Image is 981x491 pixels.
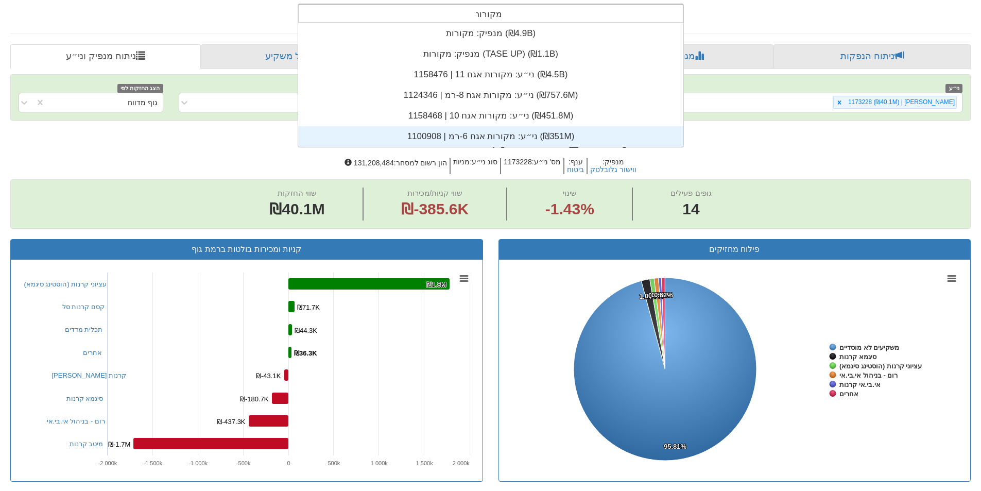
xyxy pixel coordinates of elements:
[143,460,162,466] tspan: -1 500k
[256,372,281,380] tspan: ₪-43.1K
[298,44,683,64] div: מנפיק: ‏מקורות (TASE UP) ‎(₪1.1B)‎
[370,460,388,466] tspan: 1 000k
[278,189,317,197] span: שווי החזקות
[70,440,104,448] a: מיטב קרנות
[651,291,670,299] tspan: 0.54%
[83,349,102,357] a: אחרים
[654,291,673,299] tspan: 0.62%
[295,327,317,334] tspan: ₪44.3K
[52,371,127,379] a: [PERSON_NAME] קרנות
[65,326,103,333] a: תכלית מדדים
[342,158,450,174] h5: הון רשום למסחר : 131,208,484
[287,460,290,466] text: 0
[839,381,881,388] tspan: אי.בי.אי קרנות
[240,395,269,403] tspan: ₪-180.7K
[450,158,500,174] h5: סוג ני״ע : מניות
[773,44,971,69] a: ניתוח הנפקות
[66,395,104,402] a: סיגמא קרנות
[567,166,584,174] button: ביטוח
[298,126,683,147] div: ני״ע: ‏מקורות אגח 6-רמ | 1100908 ‎(₪351M)‎
[201,44,394,69] a: פרופיל משקיע
[645,292,664,300] tspan: 0.77%
[10,44,201,69] a: ניתוח מנפיק וני״ע
[426,281,446,289] tspan: ₪1.8M
[128,97,158,108] div: גוף מדווח
[298,23,683,44] div: מנפיק: ‏מקורות ‎(₪4.9B)‎
[24,280,107,288] a: עציוני קרנות (הוסטינג סיגמא)
[500,158,563,174] h5: מס' ני״ע : 1173228
[839,362,922,370] tspan: עציוני קרנות (הוסטינג סיגמא)
[328,460,340,466] text: 500k
[416,460,433,466] tspan: 1 500k
[298,64,683,85] div: ני״ע: ‏מקורות אגח 11 | 1158476 ‎(₪4.5B)‎
[545,198,594,221] span: -1.43%
[269,200,324,217] span: ₪40.1M
[294,349,317,357] tspan: ₪36.3K
[664,443,687,450] tspan: 95.81%
[19,245,475,254] h3: קניות ומכירות בולטות ברמת גוף
[670,198,711,221] span: 14
[839,353,877,361] tspan: סיגמא קרנות
[47,417,105,425] a: רום - בניהול אי.בי.אי
[563,158,587,174] h5: ענף :
[507,245,963,254] h3: פילוח מחזיקים
[188,460,208,466] tspan: -1 000k
[590,166,636,174] button: ווישור גלובלטק
[845,96,956,108] div: [PERSON_NAME] | 1173228 (₪40.1M)
[945,84,962,93] span: ני״ע
[117,84,163,93] span: הצג החזקות לפי
[839,390,858,398] tspan: אחרים
[670,189,711,197] span: גופים פעילים
[839,371,898,379] tspan: רום - בניהול אי.בי.אי
[62,303,105,311] a: קסם קרנות סל
[108,441,130,448] tspan: ₪-1.7M
[839,344,899,351] tspan: משקיעים לא מוסדיים
[298,23,683,147] div: grid
[297,303,320,311] tspan: ₪71.7K
[639,293,658,300] tspan: 1.51%
[236,460,250,466] text: -500k
[298,85,683,106] div: ני״ע: ‏מקורות אגח 8-רמ | 1124346 ‎(₪757.6M)‎
[217,418,246,426] tspan: ₪-437.3K
[10,131,971,148] h2: [PERSON_NAME] | 1173228 - ניתוח ני״ע
[587,158,639,174] h5: מנפיק :
[452,460,470,466] tspan: 2 000k
[401,200,469,217] span: ₪-385.6K
[407,189,462,197] span: שווי קניות/מכירות
[298,106,683,126] div: ני״ע: ‏מקורות אגח 10 | 1158468 ‎(₪451.8M)‎
[648,292,667,299] tspan: 0.75%
[98,460,117,466] tspan: -2 000k
[563,189,577,197] span: שינוי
